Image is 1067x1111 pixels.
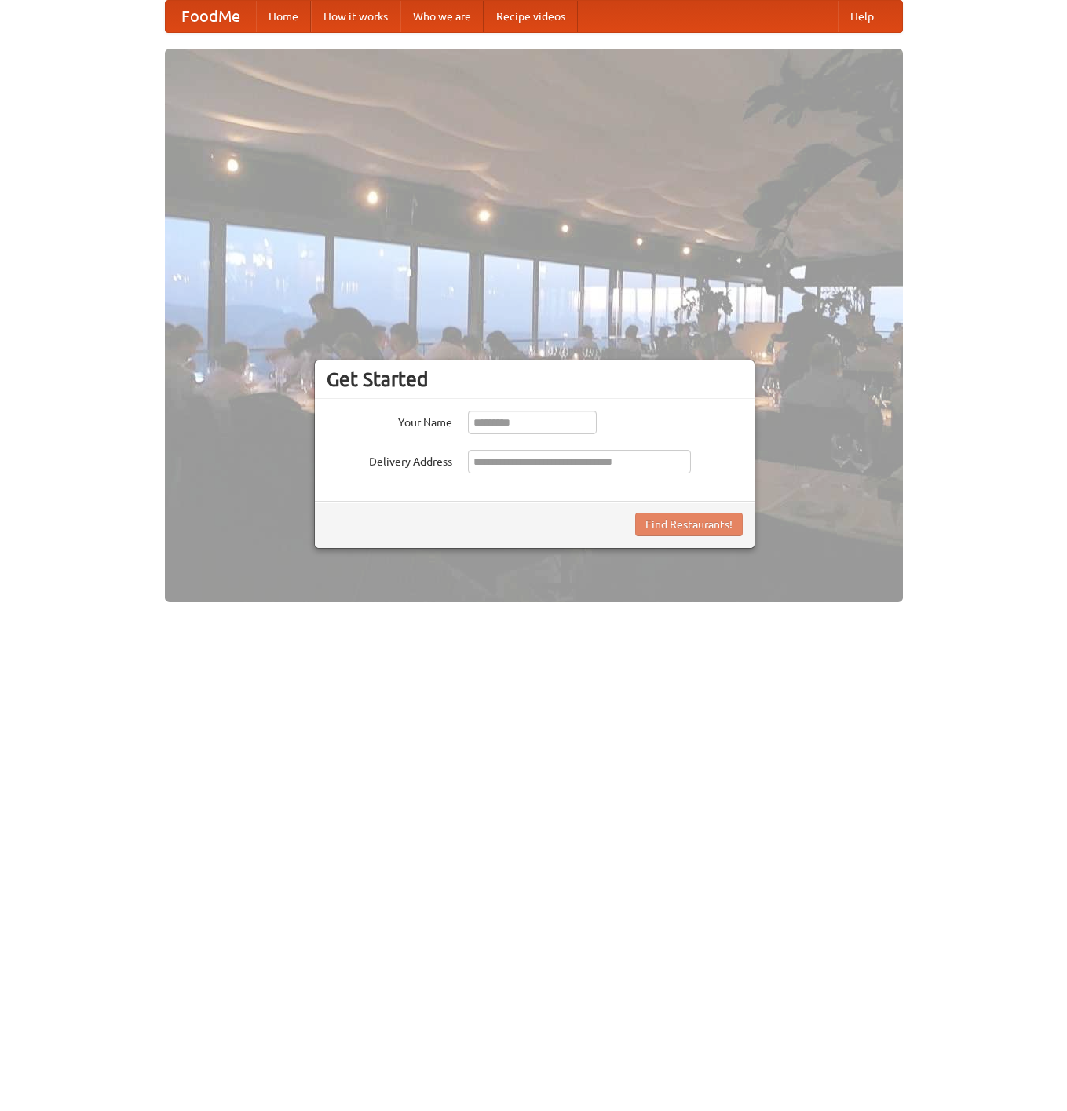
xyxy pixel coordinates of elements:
[635,513,743,536] button: Find Restaurants!
[327,411,452,430] label: Your Name
[311,1,400,32] a: How it works
[166,1,256,32] a: FoodMe
[327,450,452,470] label: Delivery Address
[484,1,578,32] a: Recipe videos
[327,367,743,391] h3: Get Started
[838,1,886,32] a: Help
[400,1,484,32] a: Who we are
[256,1,311,32] a: Home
